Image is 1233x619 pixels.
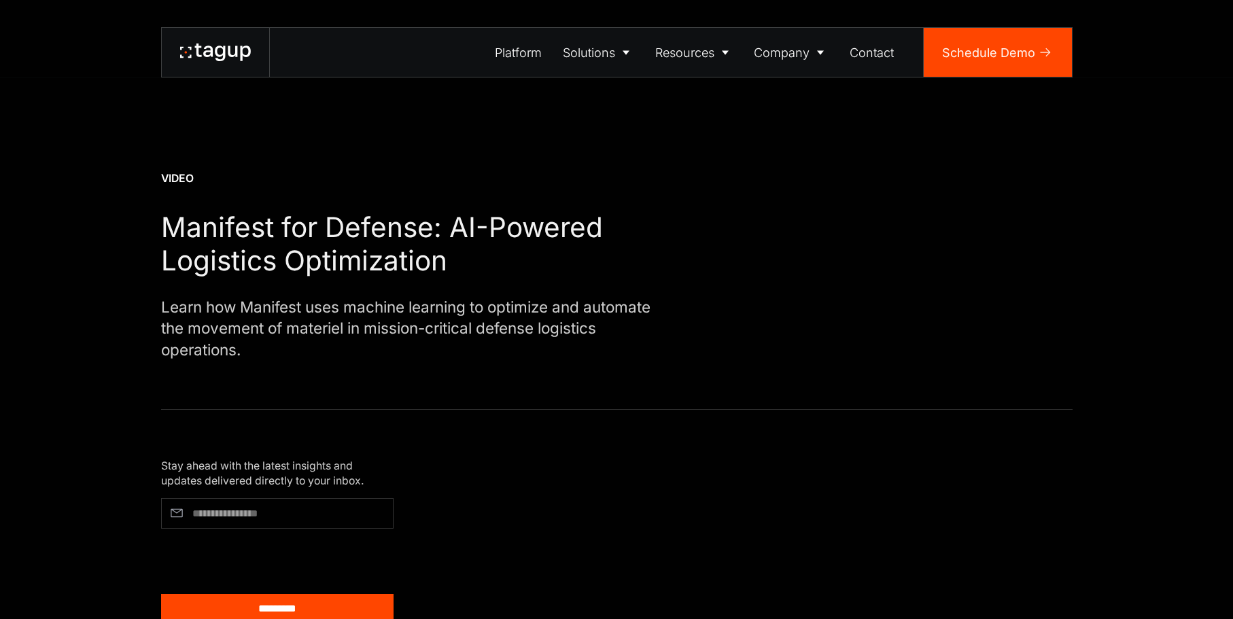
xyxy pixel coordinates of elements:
[161,459,394,489] div: Stay ahead with the latest insights and updates delivered directly to your inbox.
[161,171,712,186] div: Video
[644,28,744,77] a: Resources
[161,296,650,361] p: Learn how Manifest uses machine learning to optimize and automate the movement of materiel in mis...
[563,43,615,62] div: Solutions
[495,43,542,62] div: Platform
[655,43,714,62] div: Resources
[942,43,1035,62] div: Schedule Demo
[754,43,810,62] div: Company
[744,28,839,77] a: Company
[484,28,553,77] a: Platform
[924,28,1072,77] a: Schedule Demo
[850,43,894,62] div: Contact
[839,28,905,77] a: Contact
[161,211,712,278] h1: Manifest for Defense: AI-Powered Logistics Optimization
[553,28,645,77] a: Solutions
[161,535,306,572] iframe: reCAPTCHA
